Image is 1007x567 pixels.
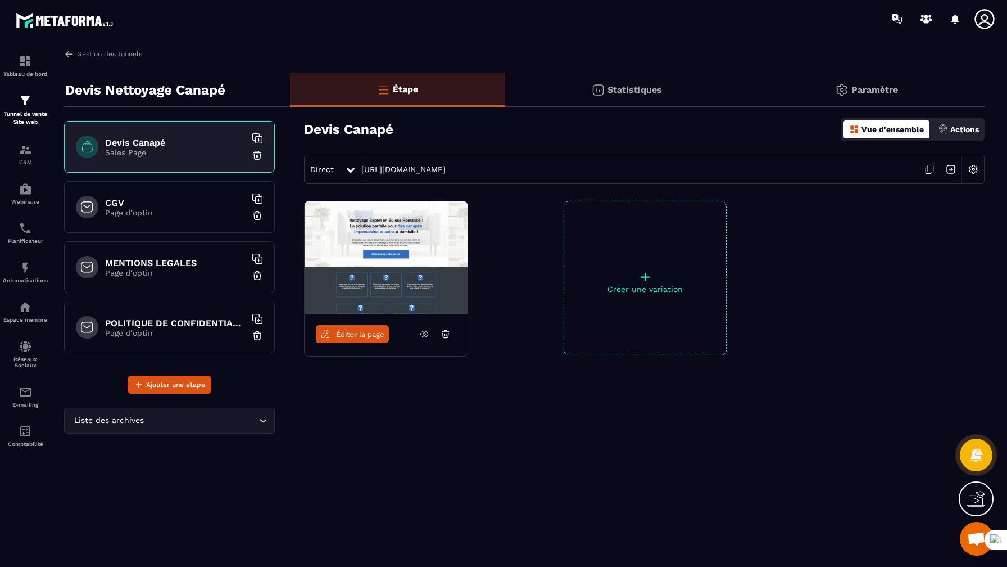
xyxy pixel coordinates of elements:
img: trash [252,150,263,161]
img: formation [19,94,32,107]
div: Search for option [64,408,275,434]
a: emailemailE-mailing [3,377,48,416]
p: Tunnel de vente Site web [3,110,48,126]
p: Comptabilité [3,441,48,447]
p: Planificateur [3,238,48,244]
h6: MENTIONS LEGALES [105,258,246,268]
span: Direct [310,165,334,174]
p: Sales Page [105,148,246,157]
p: Paramètre [851,84,898,95]
a: Gestion des tunnels [64,49,142,59]
a: social-networksocial-networkRéseaux Sociaux [3,331,48,377]
p: Devis Nettoyage Canapé [65,79,225,101]
a: accountantaccountantComptabilité [3,416,48,456]
img: accountant [19,425,32,438]
p: Réseaux Sociaux [3,356,48,368]
p: Étape [393,84,418,94]
div: Mở cuộc trò chuyện [960,522,994,556]
img: automations [19,300,32,314]
h6: POLITIQUE DE CONFIDENTIALITE [105,318,246,328]
a: formationformationTableau de bord [3,46,48,85]
a: automationsautomationsEspace membre [3,292,48,331]
p: Page d'optin [105,268,246,277]
p: Vue d'ensemble [861,125,924,134]
a: automationsautomationsWebinaire [3,174,48,213]
img: social-network [19,340,32,353]
img: actions.d6e523a2.png [938,124,948,134]
span: Éditer la page [336,330,384,339]
a: [URL][DOMAIN_NAME] [361,165,446,174]
p: E-mailing [3,402,48,408]
img: formation [19,55,32,68]
span: Liste des archives [71,415,146,427]
p: Webinaire [3,199,48,205]
img: trash [252,330,263,341]
p: Espace membre [3,317,48,323]
img: trash [252,210,263,221]
p: + [564,269,726,285]
img: automations [19,182,32,196]
img: trash [252,270,263,281]
img: scheduler [19,222,32,235]
p: Page d'optin [105,208,246,217]
a: formationformationCRM [3,134,48,174]
a: formationformationTunnel de vente Site web [3,85,48,134]
img: arrow-next.bcc2205e.svg [940,159,961,180]
p: Créer une variation [564,285,726,294]
h6: CGV [105,197,246,208]
p: Page d'optin [105,328,246,337]
p: Statistiques [607,84,662,95]
img: setting-w.858f3a88.svg [963,159,984,180]
p: Actions [950,125,979,134]
p: Tableau de bord [3,71,48,77]
a: schedulerschedulerPlanificateur [3,213,48,253]
span: Ajouter une étape [146,379,205,390]
img: image [305,201,468,314]
img: dashboard-orange.40269519.svg [849,124,859,134]
img: arrow [64,49,74,59]
a: automationsautomationsAutomatisations [3,253,48,292]
p: CRM [3,159,48,165]
img: bars-o.4a397970.svg [377,83,390,96]
img: formation [19,143,32,156]
img: automations [19,261,32,274]
h3: Devis Canapé [304,121,393,137]
img: logo [16,10,117,31]
button: Ajouter une étape [128,376,211,394]
a: Éditer la page [316,325,389,343]
img: email [19,385,32,399]
input: Search for option [146,415,256,427]
p: Automatisations [3,277,48,283]
h6: Devis Canapé [105,137,246,148]
img: stats.20deebd0.svg [591,83,605,97]
img: setting-gr.5f69749f.svg [835,83,849,97]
